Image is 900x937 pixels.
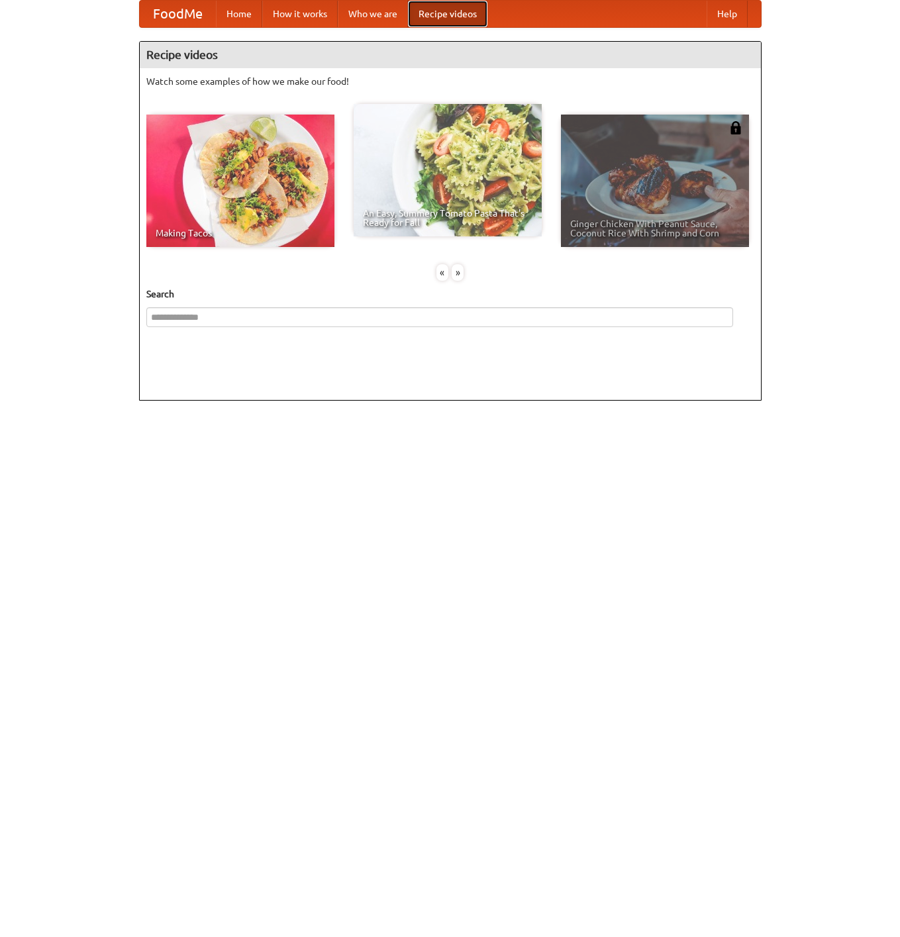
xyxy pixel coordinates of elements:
span: An Easy, Summery Tomato Pasta That's Ready for Fall [363,209,532,227]
span: Making Tacos [156,228,325,238]
h5: Search [146,287,754,301]
div: » [452,264,464,281]
a: Help [707,1,748,27]
a: Recipe videos [408,1,487,27]
p: Watch some examples of how we make our food! [146,75,754,88]
img: 483408.png [729,121,742,134]
a: Home [216,1,262,27]
a: How it works [262,1,338,27]
div: « [436,264,448,281]
a: An Easy, Summery Tomato Pasta That's Ready for Fall [354,104,542,236]
a: Who we are [338,1,408,27]
a: FoodMe [140,1,216,27]
h4: Recipe videos [140,42,761,68]
a: Making Tacos [146,115,334,247]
